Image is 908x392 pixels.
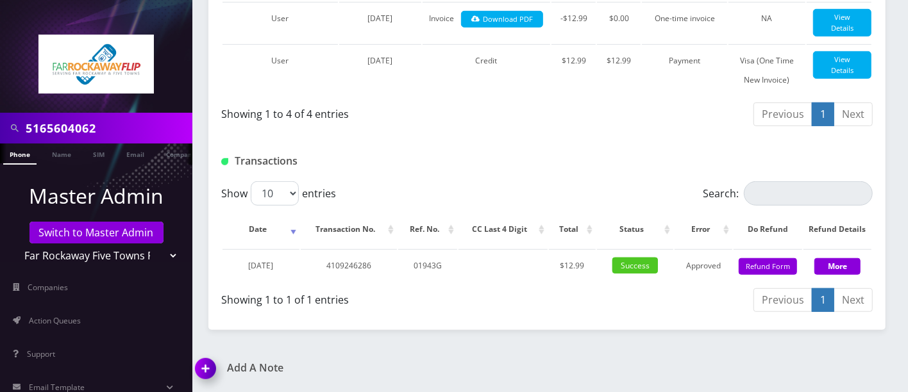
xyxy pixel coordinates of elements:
th: Date: activate to sort column ascending [223,211,299,248]
span: Support [27,348,55,359]
button: Refund Form [739,258,797,275]
img: Transactions [221,158,228,165]
td: User [223,44,338,96]
a: Previous [753,288,812,312]
a: Phone [3,143,37,165]
a: 1 [812,288,834,312]
td: 4109246286 [301,249,397,282]
th: Transaction No.: activate to sort column ascending [301,211,397,248]
span: Success [612,257,658,274]
th: Refund Details [803,211,871,248]
span: [DATE] [367,13,392,24]
td: Visa (One Time New Invoice) [728,44,805,96]
td: One-time invoice [642,2,727,43]
a: Name [46,143,78,163]
label: Search: [703,181,873,206]
a: SIM [87,143,111,163]
label: Show entries [221,181,336,206]
span: Action Queues [29,315,81,326]
td: -$12.99 [551,2,596,43]
input: Search in Company [26,116,189,140]
select: Showentries [251,181,299,206]
th: Do Refund [734,211,802,248]
td: NA [728,2,805,43]
td: Payment [642,44,727,96]
td: $12.99 [551,44,596,96]
input: Search: [744,181,873,206]
td: Invoice [423,2,551,43]
span: [DATE] [367,55,392,66]
td: $0.00 [597,2,641,43]
div: Showing 1 to 4 of 4 entries [221,101,537,122]
a: Switch to Master Admin [29,222,164,243]
a: Previous [753,102,812,126]
a: View Details [813,9,871,37]
td: 01943G [398,249,457,282]
div: Showing 1 to 1 of 1 entries [221,287,537,307]
td: Credit [423,44,551,96]
a: 1 [812,102,834,126]
a: Next [834,102,873,126]
td: User [223,2,338,43]
td: $12.99 [597,44,641,96]
span: [DATE] [248,260,273,271]
th: CC Last 4 Digit: activate to sort column ascending [458,211,548,248]
th: Error: activate to sort column ascending [675,211,732,248]
a: Next [834,288,873,312]
a: Download PDF [461,11,544,28]
th: Total: activate to sort column ascending [549,211,596,248]
th: Ref. No.: activate to sort column ascending [398,211,457,248]
a: Company [160,143,203,163]
button: More [814,258,861,275]
h1: Transactions [221,155,426,167]
span: Companies [28,282,69,293]
th: Status: activate to sort column ascending [597,211,674,248]
a: Email [120,143,151,163]
img: Far Rockaway Five Towns Flip [38,35,154,94]
a: View Details [813,51,871,79]
td: $12.99 [549,249,596,282]
a: Add A Note [196,362,537,374]
td: Approved [675,249,732,282]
